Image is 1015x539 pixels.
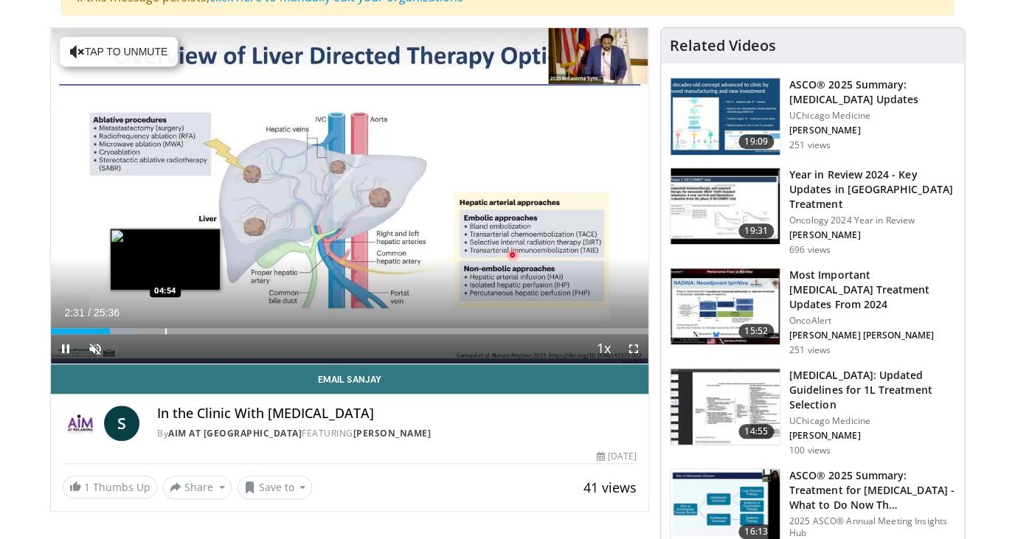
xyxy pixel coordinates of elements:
[738,324,774,338] span: 15:52
[51,28,648,364] video-js: Video Player
[789,229,955,241] p: [PERSON_NAME]
[583,479,637,496] span: 41 views
[238,476,313,499] button: Save to
[738,524,774,539] span: 16:13
[789,139,831,151] p: 251 views
[670,77,955,156] a: 19:09 ASCO® 2025 Summary: [MEDICAL_DATA] Updates UChicago Medicine [PERSON_NAME] 251 views
[104,406,139,441] a: S
[789,430,955,442] p: [PERSON_NAME]
[789,315,955,327] p: OncoAlert
[789,515,955,539] p: 2025 ASCO® Annual Meeting Insights Hub
[789,77,955,107] h3: ASCO® 2025 Summary: [MEDICAL_DATA] Updates
[789,110,955,122] p: UChicago Medicine
[789,344,831,356] p: 251 views
[671,369,780,445] img: e396535f-d891-4e32-bf93-d80aa35bd744.150x105_q85_crop-smart_upscale.jpg
[670,268,955,356] a: 15:52 Most Important [MEDICAL_DATA] Treatment Updates From 2024 OncoAlert [PERSON_NAME] [PERSON_N...
[789,415,955,427] p: UChicago Medicine
[671,168,780,245] img: 336fab2a-50e5-49f1-89a3-95f41fda7913.150x105_q85_crop-smart_upscale.jpg
[670,167,955,256] a: 19:31 Year in Review 2024 - Key Updates in [GEOGRAPHIC_DATA] Treatment Oncology 2024 Year in Revi...
[789,368,955,412] h3: [MEDICAL_DATA]: Updated Guidelines for 1L Treatment Selection
[63,476,157,498] a: 1 Thumbs Up
[64,307,84,319] span: 2:31
[51,328,648,334] div: Progress Bar
[671,268,780,345] img: 579334fd-a1ad-480a-b685-992ea935406f.150x105_q85_crop-smart_upscale.jpg
[94,307,119,319] span: 25:36
[63,406,98,441] img: AIM at Melanoma
[80,334,110,364] button: Unmute
[110,229,221,291] img: image.jpeg
[789,125,955,136] p: [PERSON_NAME]
[84,480,90,494] span: 1
[789,167,955,212] h3: Year in Review 2024 - Key Updates in [GEOGRAPHIC_DATA] Treatment
[619,334,648,364] button: Fullscreen
[738,223,774,238] span: 19:31
[738,424,774,439] span: 14:55
[51,334,80,364] button: Pause
[168,427,302,439] a: AIM at [GEOGRAPHIC_DATA]
[671,78,780,155] img: e3f8699c-655a-40d7-9e09-ddaffb4702c0.150x105_q85_crop-smart_upscale.jpg
[353,427,432,439] a: [PERSON_NAME]
[789,244,831,256] p: 696 views
[157,427,637,440] div: By FEATURING
[157,406,637,422] h4: In the Clinic With [MEDICAL_DATA]
[789,468,955,512] h3: ASCO® 2025 Summary: Treatment for [MEDICAL_DATA] - What to Do Now Th…
[789,268,955,312] h3: Most Important [MEDICAL_DATA] Treatment Updates From 2024
[163,476,232,499] button: Share
[596,450,636,463] div: [DATE]
[670,37,776,55] h4: Related Videos
[60,37,178,66] button: Tap to unmute
[51,364,648,394] a: Email Sanjay
[789,330,955,341] p: [PERSON_NAME] [PERSON_NAME]
[670,368,955,456] a: 14:55 [MEDICAL_DATA]: Updated Guidelines for 1L Treatment Selection UChicago Medicine [PERSON_NAM...
[789,215,955,226] p: Oncology 2024 Year in Review
[88,307,91,319] span: /
[789,445,831,456] p: 100 views
[589,334,619,364] button: Playback Rate
[738,134,774,149] span: 19:09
